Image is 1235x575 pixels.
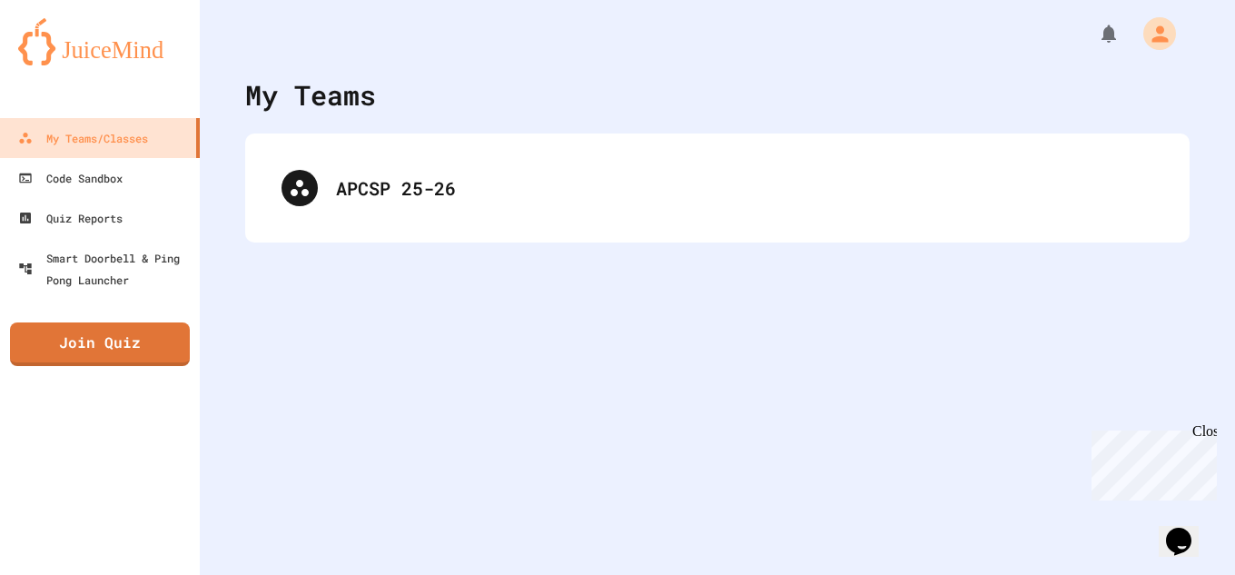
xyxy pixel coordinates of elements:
div: Smart Doorbell & Ping Pong Launcher [18,247,193,291]
img: logo-orange.svg [18,18,182,65]
iframe: chat widget [1159,502,1217,557]
div: Quiz Reports [18,207,123,229]
div: Chat with us now!Close [7,7,125,115]
div: My Account [1124,13,1181,55]
div: APCSP 25-26 [336,174,1153,202]
iframe: chat widget [1084,423,1217,501]
div: My Notifications [1064,18,1124,49]
div: My Teams/Classes [18,127,148,149]
div: APCSP 25-26 [263,152,1171,224]
div: Code Sandbox [18,167,123,189]
a: Join Quiz [10,322,190,366]
div: My Teams [245,74,376,115]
